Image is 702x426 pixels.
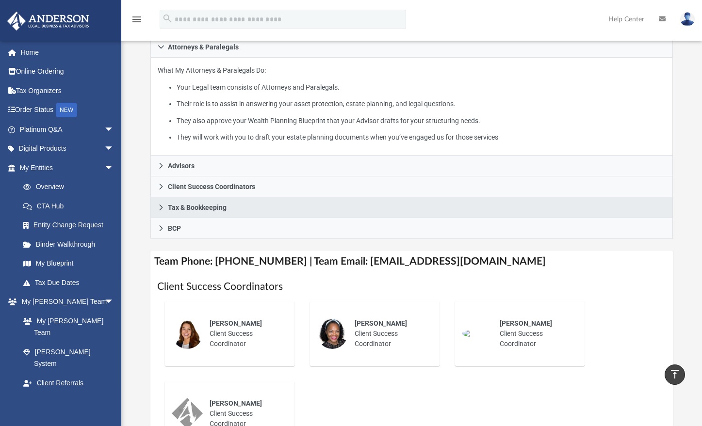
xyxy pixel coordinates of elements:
[168,204,227,211] span: Tax & Bookkeeping
[14,311,119,342] a: My [PERSON_NAME] Team
[665,364,685,385] a: vertical_align_top
[317,318,348,349] img: thumbnail
[158,64,666,143] p: What My Attorneys & Paralegals Do:
[14,196,129,216] a: CTA Hub
[355,319,407,327] span: [PERSON_NAME]
[131,18,143,25] a: menu
[7,292,124,312] a: My [PERSON_NAME] Teamarrow_drop_down
[177,98,666,110] li: Their role is to assist in answering your asset protection, estate planning, and legal questions.
[7,139,129,158] a: Digital Productsarrow_drop_down
[56,103,77,117] div: NEW
[14,273,129,292] a: Tax Due Dates
[14,216,129,235] a: Entity Change Request
[500,319,552,327] span: [PERSON_NAME]
[14,177,129,197] a: Overview
[162,13,173,24] i: search
[150,36,673,58] a: Attorneys & Paralegals
[14,342,124,373] a: [PERSON_NAME] System
[150,156,673,176] a: Advisors
[104,139,124,159] span: arrow_drop_down
[14,235,129,254] a: Binder Walkthrough
[348,312,433,356] div: Client Success Coordinator
[150,218,673,239] a: BCP
[177,115,666,127] li: They also approve your Wealth Planning Blueprint that your Advisor drafts for your structuring ne...
[210,319,262,327] span: [PERSON_NAME]
[462,330,493,337] img: thumbnail
[168,225,181,232] span: BCP
[493,312,578,356] div: Client Success Coordinator
[168,183,255,190] span: Client Success Coordinators
[172,318,203,349] img: thumbnail
[7,62,129,81] a: Online Ordering
[104,393,124,412] span: arrow_drop_down
[168,162,195,169] span: Advisors
[7,393,124,412] a: My Documentsarrow_drop_down
[168,44,239,50] span: Attorneys & Paralegals
[14,254,124,273] a: My Blueprint
[177,131,666,143] li: They will work with you to draft your estate planning documents when you’ve engaged us for those ...
[14,373,124,393] a: Client Referrals
[7,120,129,139] a: Platinum Q&Aarrow_drop_down
[104,158,124,178] span: arrow_drop_down
[7,100,129,120] a: Order StatusNEW
[7,81,129,100] a: Tax Organizers
[104,292,124,312] span: arrow_drop_down
[203,312,288,356] div: Client Success Coordinator
[157,280,666,294] h1: Client Success Coordinators
[4,12,92,31] img: Anderson Advisors Platinum Portal
[680,12,695,26] img: User Pic
[150,176,673,197] a: Client Success Coordinators
[150,197,673,218] a: Tax & Bookkeeping
[177,81,666,94] li: Your Legal team consists of Attorneys and Paralegals.
[669,368,681,380] i: vertical_align_top
[7,158,129,177] a: My Entitiesarrow_drop_down
[210,399,262,407] span: [PERSON_NAME]
[7,43,129,62] a: Home
[104,120,124,140] span: arrow_drop_down
[131,14,143,25] i: menu
[150,251,673,272] h4: Team Phone: [PHONE_NUMBER] | Team Email: [EMAIL_ADDRESS][DOMAIN_NAME]
[150,58,673,156] div: Attorneys & Paralegals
